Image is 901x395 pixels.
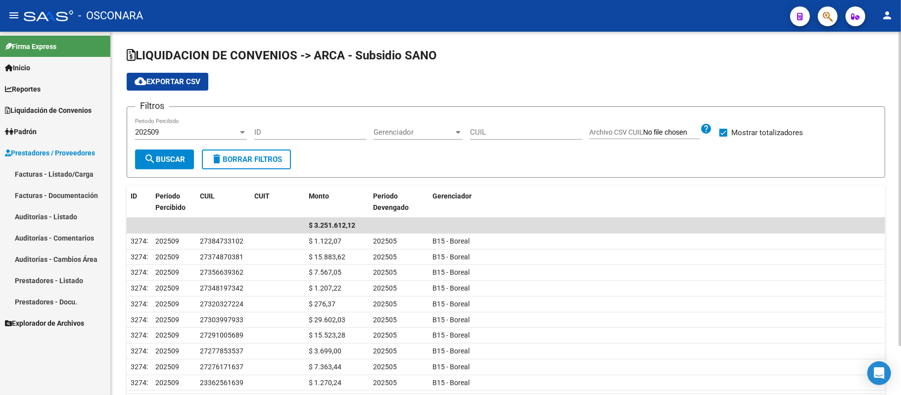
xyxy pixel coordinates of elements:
[131,268,154,276] span: 327428
[200,361,243,373] div: 27276171637
[309,363,341,371] span: $ 7.363,44
[200,251,243,263] div: 27374870381
[373,363,397,371] span: 202505
[309,316,345,324] span: $ 29.602,03
[155,192,186,211] span: Período Percibido
[127,49,437,62] span: LIQUIDACION DE CONVENIOS -> ARCA - Subsidio SANO
[5,148,95,158] span: Prestadores / Proveedores
[200,192,215,200] span: CUIL
[155,363,179,371] span: 202509
[309,237,341,245] span: $ 1.122,07
[200,346,243,357] div: 27277853537
[432,284,470,292] span: B15 - Boreal
[309,221,355,229] span: $ 3.251.612,12
[155,253,179,261] span: 202509
[5,62,30,73] span: Inicio
[200,267,243,278] div: 27356639362
[200,330,243,341] div: 27291005689
[127,73,208,91] button: Exportar CSV
[373,347,397,355] span: 202505
[200,298,243,310] div: 27320327224
[643,128,700,137] input: Archivo CSV CUIL
[127,186,151,218] datatable-header-cell: ID
[309,347,341,355] span: $ 3.699,00
[78,5,143,27] span: - OSCONARA
[200,377,243,389] div: 23362561639
[309,284,341,292] span: $ 1.207,22
[309,268,341,276] span: $ 7.567,05
[309,379,341,387] span: $ 1.270,24
[135,77,200,86] span: Exportar CSV
[211,155,282,164] span: Borrar Filtros
[131,363,154,371] span: 327421
[5,41,56,52] span: Firma Express
[432,300,470,308] span: B15 - Boreal
[155,300,179,308] span: 202509
[373,379,397,387] span: 202505
[155,379,179,387] span: 202509
[432,316,470,324] span: B15 - Boreal
[589,128,643,136] span: Archivo CSV CUIL
[700,123,712,135] mat-icon: help
[135,149,194,169] button: Buscar
[8,9,20,21] mat-icon: menu
[131,284,154,292] span: 327427
[373,237,397,245] span: 202505
[373,192,409,211] span: Periodo Devengado
[211,153,223,165] mat-icon: delete
[432,268,470,276] span: B15 - Boreal
[196,186,250,218] datatable-header-cell: CUIL
[131,253,154,261] span: 327429
[202,149,291,169] button: Borrar Filtros
[135,99,169,113] h3: Filtros
[867,361,891,385] div: Open Intercom Messenger
[200,236,243,247] div: 27384733102
[155,347,179,355] span: 202509
[432,237,470,245] span: B15 - Boreal
[373,316,397,324] span: 202505
[432,192,472,200] span: Gerenciador
[373,331,397,339] span: 202505
[254,192,270,200] span: CUIT
[131,331,154,339] span: 327423
[155,237,179,245] span: 202509
[131,316,154,324] span: 327424
[432,253,470,261] span: B15 - Boreal
[131,300,154,308] span: 327426
[250,186,305,218] datatable-header-cell: CUIT
[135,128,159,137] span: 202509
[131,237,154,245] span: 327431
[374,128,454,137] span: Gerenciador
[305,186,369,218] datatable-header-cell: Monto
[432,363,470,371] span: B15 - Boreal
[131,379,154,387] span: 327420
[432,379,470,387] span: B15 - Boreal
[155,316,179,324] span: 202509
[881,9,893,21] mat-icon: person
[373,268,397,276] span: 202505
[155,268,179,276] span: 202509
[309,331,345,339] span: $ 15.523,28
[369,186,428,218] datatable-header-cell: Periodo Devengado
[731,127,803,139] span: Mostrar totalizadores
[200,283,243,294] div: 27348197342
[144,153,156,165] mat-icon: search
[428,186,885,218] datatable-header-cell: Gerenciador
[5,105,92,116] span: Liquidación de Convenios
[135,75,146,87] mat-icon: cloud_download
[131,347,154,355] span: 327422
[155,331,179,339] span: 202509
[131,192,137,200] span: ID
[373,300,397,308] span: 202505
[5,84,41,95] span: Reportes
[151,186,196,218] datatable-header-cell: Período Percibido
[309,253,345,261] span: $ 15.883,62
[432,331,470,339] span: B15 - Boreal
[5,318,84,329] span: Explorador de Archivos
[432,347,470,355] span: B15 - Boreal
[5,126,37,137] span: Padrón
[200,314,243,326] div: 27303997933
[309,192,329,200] span: Monto
[155,284,179,292] span: 202509
[373,284,397,292] span: 202505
